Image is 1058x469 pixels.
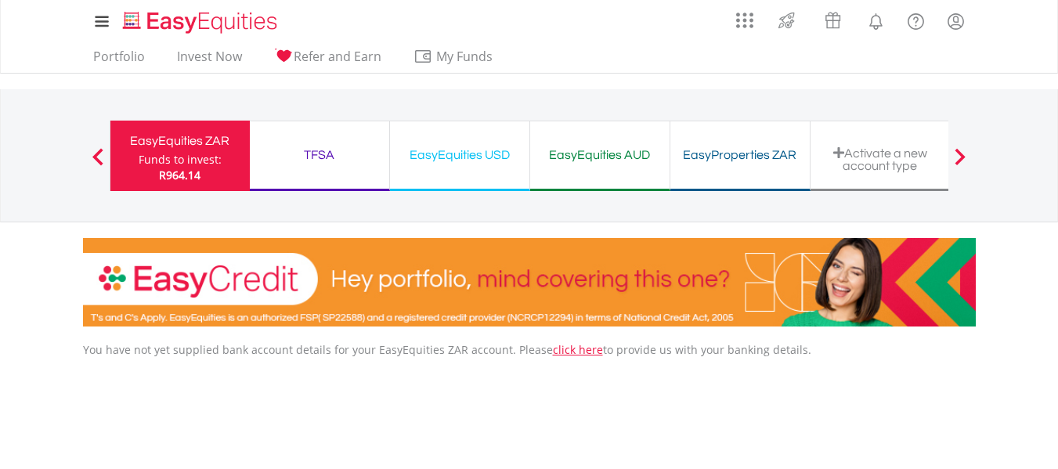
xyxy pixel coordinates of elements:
[553,342,603,357] a: click here
[896,4,936,35] a: FAQ's and Support
[139,152,222,168] div: Funds to invest:
[856,4,896,35] a: Notifications
[774,8,800,33] img: thrive-v2.svg
[120,9,283,35] img: EasyEquities_Logo.png
[820,146,941,172] div: Activate a new account type
[726,4,764,29] a: AppsGrid
[87,49,151,73] a: Portfolio
[159,168,200,182] span: R964.14
[540,144,660,166] div: EasyEquities AUD
[268,49,388,73] a: Refer and Earn
[120,130,240,152] div: EasyEquities ZAR
[259,144,380,166] div: TFSA
[83,238,976,326] img: EasyCredit Promotion Banner
[413,46,516,67] span: My Funds
[83,342,976,358] p: You have not yet supplied bank account details for your EasyEquities ZAR account. Please to provi...
[399,144,520,166] div: EasyEquities USD
[171,49,248,73] a: Invest Now
[820,8,846,33] img: vouchers-v2.svg
[117,4,283,35] a: Home page
[736,12,753,29] img: grid-menu-icon.svg
[936,4,976,38] a: My Profile
[294,48,381,65] span: Refer and Earn
[810,4,856,33] a: Vouchers
[680,144,800,166] div: EasyProperties ZAR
